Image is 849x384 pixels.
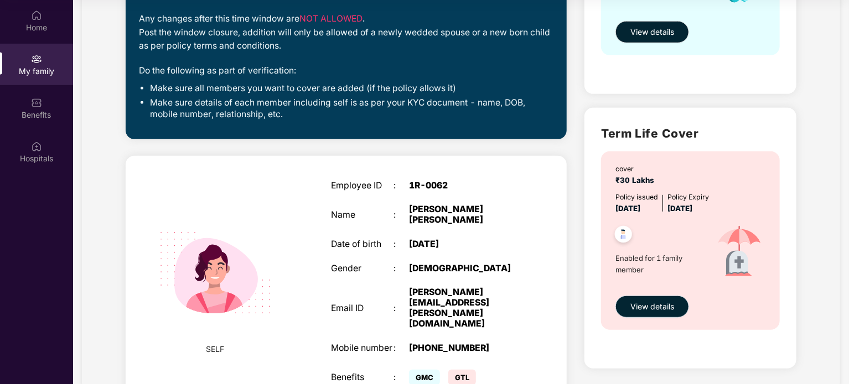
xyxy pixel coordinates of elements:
div: [DATE] [409,239,519,250]
div: Policy issued [615,192,658,202]
div: : [394,239,409,250]
span: NOT ALLOWED [299,13,363,24]
div: [DEMOGRAPHIC_DATA] [409,264,519,274]
div: [PERSON_NAME] [PERSON_NAME] [409,204,519,225]
img: svg+xml;base64,PHN2ZyB4bWxucz0iaHR0cDovL3d3dy53My5vcmcvMjAwMC9zdmciIHdpZHRoPSI0OC45NDMiIGhlaWdodD... [610,223,637,250]
button: View details [615,21,689,43]
div: : [394,210,409,220]
span: [DATE] [615,204,640,213]
span: View details [630,26,674,38]
div: Do the following as part of verification: [139,64,553,78]
div: : [394,303,409,314]
h2: Term Life Cover [601,124,780,143]
div: Any changes after this time window are . Post the window closure, addition will only be allowed o... [139,12,553,53]
li: Make sure details of each member including self is as per your KYC document - name, DOB, mobile n... [150,97,553,120]
img: svg+xml;base64,PHN2ZyB4bWxucz0iaHR0cDovL3d3dy53My5vcmcvMjAwMC9zdmciIHdpZHRoPSIyMjQiIGhlaWdodD0iMT... [145,203,286,343]
div: Benefits [331,372,394,383]
button: View details [615,296,689,318]
span: Enabled for 1 family member [615,253,704,275]
div: Name [331,210,394,220]
div: Mobile number [331,343,394,354]
div: Date of birth [331,239,394,250]
div: Gender [331,264,394,274]
div: Employee ID [331,181,394,191]
img: icon [705,215,774,290]
span: SELF [206,343,225,355]
img: svg+xml;base64,PHN2ZyBpZD0iQmVuZWZpdHMiIHhtbG5zPSJodHRwOi8vd3d3LnczLm9yZy8yMDAwL3N2ZyIgd2lkdGg9Ij... [31,97,42,108]
span: View details [630,301,674,313]
div: 1R-0062 [409,181,519,191]
div: Policy Expiry [667,192,709,202]
span: [DATE] [667,204,692,213]
img: svg+xml;base64,PHN2ZyBpZD0iSG9zcGl0YWxzIiB4bWxucz0iaHR0cDovL3d3dy53My5vcmcvMjAwMC9zdmciIHdpZHRoPS... [31,141,42,152]
span: ₹30 Lakhs [615,176,659,185]
div: : [394,264,409,274]
div: : [394,181,409,191]
li: Make sure all members you want to cover are added (if the policy allows it) [150,83,553,94]
div: Email ID [331,303,394,314]
img: svg+xml;base64,PHN2ZyBpZD0iSG9tZSIgeG1sbnM9Imh0dHA6Ly93d3cudzMub3JnLzIwMDAvc3ZnIiB3aWR0aD0iMjAiIG... [31,10,42,21]
div: [PHONE_NUMBER] [409,343,519,354]
div: : [394,343,409,354]
div: [PERSON_NAME][EMAIL_ADDRESS][PERSON_NAME][DOMAIN_NAME] [409,287,519,329]
img: svg+xml;base64,PHN2ZyB3aWR0aD0iMjAiIGhlaWdodD0iMjAiIHZpZXdCb3g9IjAgMCAyMCAyMCIgZmlsbD0ibm9uZSIgeG... [31,54,42,65]
div: : [394,372,409,383]
div: cover [615,164,659,174]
